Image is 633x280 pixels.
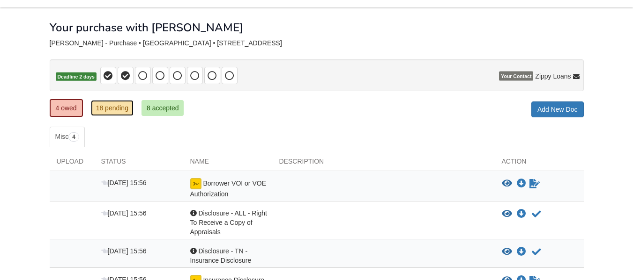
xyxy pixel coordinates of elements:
div: Name [183,157,272,171]
button: Acknowledge receipt of document [531,246,542,258]
span: Deadline 2 days [56,72,97,81]
img: esign [190,178,201,189]
div: [PERSON_NAME] - Purchase • [GEOGRAPHIC_DATA] • [STREET_ADDRESS] [50,39,584,47]
a: Download Disclosure - ALL - Right To Receive a Copy of Appraisals [517,210,526,218]
a: 18 pending [91,100,134,116]
a: 8 accepted [141,100,184,116]
span: [DATE] 15:56 [101,247,147,255]
a: Add New Doc [531,101,584,117]
div: Status [94,157,183,171]
button: View Disclosure - ALL - Right To Receive a Copy of Appraisals [502,209,512,219]
div: Upload [50,157,94,171]
div: Action [495,157,584,171]
span: Disclosure - TN - Insurance Disclosure [190,247,252,264]
a: Waiting for your co-borrower to e-sign [529,178,541,189]
span: Borrower VOI or VOE Authorization [190,179,266,198]
span: [DATE] 15:56 [101,209,147,217]
div: Description [272,157,495,171]
a: Download Disclosure - TN - Insurance Disclosure [517,248,526,256]
span: [DATE] 15:56 [101,179,147,187]
span: 4 [68,132,79,142]
span: Disclosure - ALL - Right To Receive a Copy of Appraisals [190,209,267,236]
a: Download Borrower VOI or VOE Authorization [517,180,526,187]
button: View Disclosure - TN - Insurance Disclosure [502,247,512,257]
button: Acknowledge receipt of document [531,208,542,220]
a: 4 owed [50,99,83,117]
button: View Borrower VOI or VOE Authorization [502,179,512,188]
span: Your Contact [499,72,533,81]
a: Misc [50,127,85,147]
h1: Your purchase with [PERSON_NAME] [50,22,243,34]
span: Zippy Loans [535,72,571,81]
